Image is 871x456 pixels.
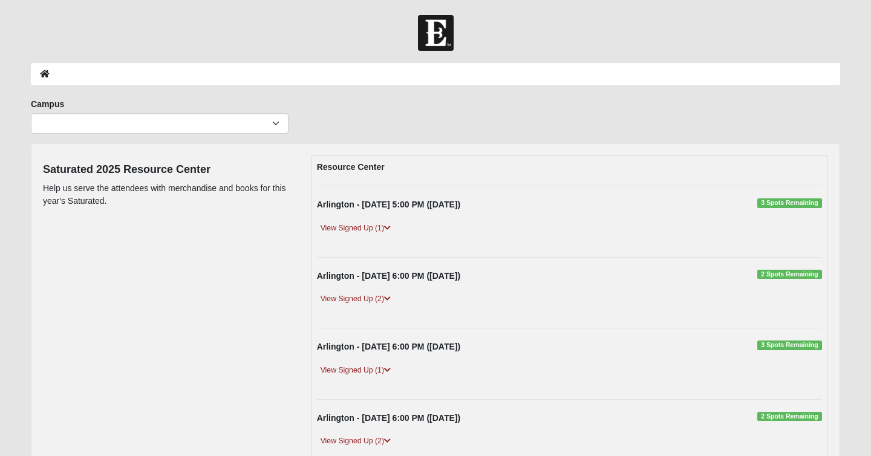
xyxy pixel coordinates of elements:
[317,200,460,209] strong: Arlington - [DATE] 5:00 PM ([DATE])
[317,293,394,305] a: View Signed Up (2)
[31,98,64,110] label: Campus
[317,413,460,423] strong: Arlington - [DATE] 6:00 PM ([DATE])
[43,182,293,207] p: Help us serve the attendees with merchandise and books for this year's Saturated.
[757,340,822,350] span: 3 Spots Remaining
[757,270,822,279] span: 2 Spots Remaining
[317,271,460,281] strong: Arlington - [DATE] 6:00 PM ([DATE])
[757,412,822,422] span: 2 Spots Remaining
[317,162,385,172] strong: Resource Center
[418,15,454,51] img: Church of Eleven22 Logo
[757,198,822,208] span: 3 Spots Remaining
[317,364,394,377] a: View Signed Up (1)
[317,342,460,351] strong: Arlington - [DATE] 6:00 PM ([DATE])
[43,163,293,177] h4: Saturated 2025 Resource Center
[317,435,394,448] a: View Signed Up (2)
[317,222,394,235] a: View Signed Up (1)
